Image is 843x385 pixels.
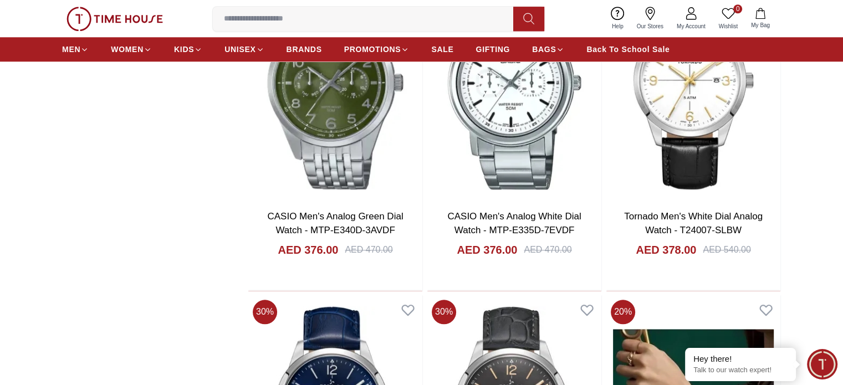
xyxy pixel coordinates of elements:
span: 0 [733,4,742,13]
span: Help [607,22,628,30]
a: MEN [62,39,89,59]
a: 0Wishlist [712,4,744,33]
span: MEN [62,44,80,55]
span: 30 % [432,300,456,324]
span: BAGS [532,44,556,55]
span: Back To School Sale [586,44,670,55]
a: CASIO Men's Analog White Dial Watch - MTP-E335D-7EVDF [447,211,581,236]
button: My Bag [744,6,776,32]
span: My Bag [747,21,774,29]
a: WOMEN [111,39,152,59]
span: 30 % [253,300,277,324]
div: AED 470.00 [345,243,392,256]
div: AED 470.00 [524,243,571,256]
span: 20 % [611,300,635,324]
a: Back To School Sale [586,39,670,59]
span: PROMOTIONS [344,44,401,55]
a: BRANDS [287,39,322,59]
span: Wishlist [714,22,742,30]
p: Talk to our watch expert! [693,366,788,375]
span: WOMEN [111,44,144,55]
h4: AED 376.00 [457,242,517,258]
img: ... [67,7,163,31]
span: My Account [672,22,710,30]
a: BAGS [532,39,564,59]
a: Our Stores [630,4,670,33]
div: Hey there! [693,353,788,365]
span: Our Stores [632,22,668,30]
a: KIDS [174,39,202,59]
div: AED 540.00 [703,243,750,256]
h4: AED 376.00 [278,242,338,258]
span: BRANDS [287,44,322,55]
a: Help [605,4,630,33]
div: Chat Widget [807,349,837,379]
a: UNISEX [224,39,264,59]
a: GIFTING [476,39,510,59]
a: SALE [431,39,453,59]
span: UNISEX [224,44,256,55]
a: PROMOTIONS [344,39,410,59]
a: Tornado Men's White Dial Analog Watch - T24007-SLBW [624,211,763,236]
span: KIDS [174,44,194,55]
h4: AED 378.00 [636,242,696,258]
span: SALE [431,44,453,55]
a: CASIO Men's Analog Green Dial Watch - MTP-E340D-3AVDF [267,211,403,236]
span: GIFTING [476,44,510,55]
